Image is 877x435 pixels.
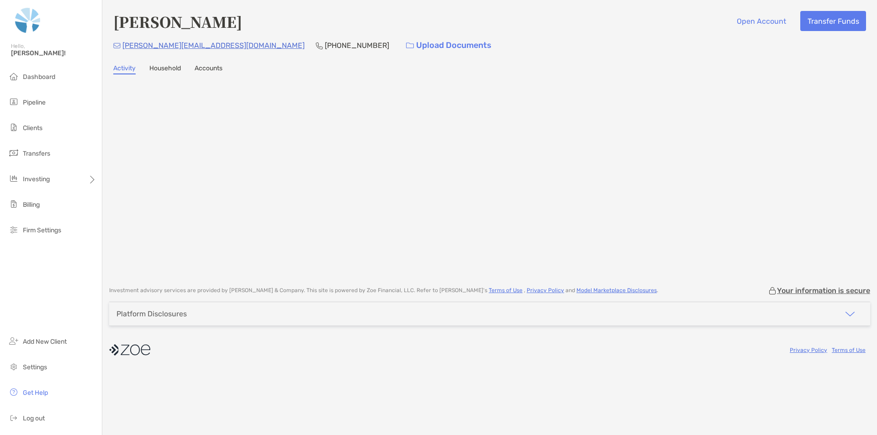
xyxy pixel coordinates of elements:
[11,49,96,57] span: [PERSON_NAME]!
[8,412,19,423] img: logout icon
[400,36,497,55] a: Upload Documents
[8,335,19,346] img: add_new_client icon
[316,42,323,49] img: Phone Icon
[122,40,305,51] p: [PERSON_NAME][EMAIL_ADDRESS][DOMAIN_NAME]
[23,124,42,132] span: Clients
[149,64,181,74] a: Household
[23,175,50,183] span: Investing
[406,42,414,49] img: button icon
[23,389,48,397] span: Get Help
[800,11,866,31] button: Transfer Funds
[729,11,793,31] button: Open Account
[23,414,45,422] span: Log out
[23,363,47,371] span: Settings
[8,173,19,184] img: investing icon
[8,361,19,372] img: settings icon
[116,309,187,318] div: Platform Disclosures
[195,64,222,74] a: Accounts
[113,64,136,74] a: Activity
[489,287,523,293] a: Terms of Use
[325,40,389,51] p: [PHONE_NUMBER]
[109,287,658,294] p: Investment advisory services are provided by [PERSON_NAME] & Company . This site is powered by Zo...
[8,96,19,107] img: pipeline icon
[790,347,827,353] a: Privacy Policy
[23,150,50,157] span: Transfers
[777,286,870,295] p: Your information is secure
[23,73,55,81] span: Dashboard
[23,338,67,346] span: Add New Client
[113,11,242,32] h4: [PERSON_NAME]
[576,287,657,293] a: Model Marketplace Disclosures
[8,147,19,158] img: transfers icon
[113,43,121,48] img: Email Icon
[832,347,866,353] a: Terms of Use
[8,122,19,133] img: clients icon
[8,224,19,235] img: firm-settings icon
[8,199,19,210] img: billing icon
[109,340,150,360] img: company logo
[23,201,40,209] span: Billing
[8,71,19,82] img: dashboard icon
[8,387,19,398] img: get-help icon
[527,287,564,293] a: Privacy Policy
[11,4,45,37] img: Zoe Logo
[23,226,61,234] span: Firm Settings
[845,309,856,320] img: icon arrow
[23,99,46,106] span: Pipeline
